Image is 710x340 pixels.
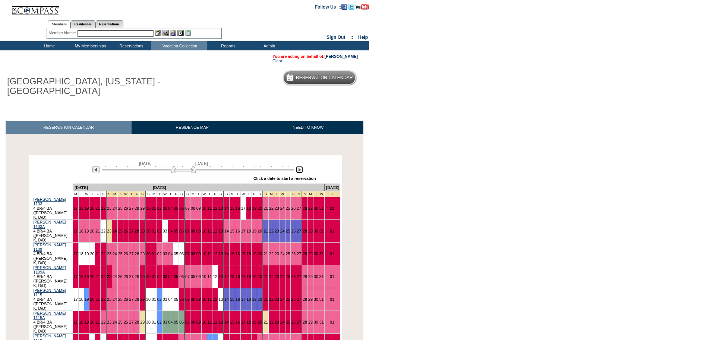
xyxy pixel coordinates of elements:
[140,206,145,210] a: 29
[218,252,223,256] a: 13
[79,320,83,324] a: 18
[202,274,206,279] a: 10
[90,252,94,256] a: 20
[356,4,369,9] a: Subscribe to our YouTube Channel
[286,252,290,256] a: 25
[124,297,128,302] a: 26
[95,252,100,256] a: 21
[90,320,94,324] a: 20
[140,229,145,233] a: 29
[85,297,89,302] a: 19
[196,320,201,324] a: 09
[258,320,262,324] a: 20
[95,320,100,324] a: 21
[272,59,282,63] a: Clear
[101,229,105,233] a: 22
[179,206,184,210] a: 06
[73,297,78,302] a: 17
[168,206,173,210] a: 04
[297,252,301,256] a: 27
[291,252,296,256] a: 26
[163,297,167,302] a: 03
[252,206,256,210] a: 19
[174,274,178,279] a: 05
[224,320,229,324] a: 14
[101,320,105,324] a: 22
[118,252,123,256] a: 25
[140,252,145,256] a: 29
[308,252,313,256] a: 29
[146,320,151,324] a: 30
[157,274,162,279] a: 02
[275,229,279,233] a: 23
[163,274,167,279] a: 03
[291,229,296,233] a: 26
[185,30,191,36] img: b_calculator.gif
[73,206,78,210] a: 17
[146,252,151,256] a: 30
[73,320,78,324] a: 17
[135,252,139,256] a: 28
[258,252,262,256] a: 20
[129,274,134,279] a: 27
[252,320,256,324] a: 19
[92,166,100,173] img: Previous
[90,297,94,302] a: 20
[213,206,217,210] a: 12
[174,320,178,324] a: 05
[168,229,173,233] a: 04
[191,274,195,279] a: 08
[241,320,246,324] a: 17
[168,274,173,279] a: 04
[34,265,66,274] a: [PERSON_NAME] 1109A
[73,252,78,256] a: 17
[218,320,223,324] a: 13
[185,206,190,210] a: 07
[247,274,251,279] a: 18
[308,297,313,302] a: 29
[140,297,145,302] a: 29
[34,311,66,320] a: [PERSON_NAME] 1115A
[213,274,217,279] a: 12
[95,297,100,302] a: 21
[196,206,201,210] a: 09
[170,30,176,36] img: Impersonate
[85,320,89,324] a: 19
[146,274,151,279] a: 30
[247,320,251,324] a: 18
[264,206,268,210] a: 21
[107,297,111,302] a: 23
[325,54,358,59] a: [PERSON_NAME]
[174,206,178,210] a: 05
[34,243,66,252] a: [PERSON_NAME] 1109
[241,274,246,279] a: 17
[208,229,212,233] a: 11
[308,229,313,233] a: 29
[146,297,151,302] a: 30
[247,252,251,256] a: 18
[132,121,253,134] a: RESIDENCE MAP
[135,297,139,302] a: 28
[124,320,128,324] a: 26
[129,320,134,324] a: 27
[152,252,156,256] a: 01
[202,229,206,233] a: 10
[264,274,268,279] a: 21
[275,297,279,302] a: 23
[341,4,347,10] img: Become our fan on Facebook
[191,229,195,233] a: 08
[253,121,363,134] a: NEED TO KNOW
[202,320,206,324] a: 10
[113,252,117,256] a: 24
[174,229,178,233] a: 05
[247,206,251,210] a: 18
[157,206,162,210] a: 02
[179,229,184,233] a: 06
[224,297,229,302] a: 14
[218,274,223,279] a: 13
[129,206,134,210] a: 27
[218,297,223,302] a: 13
[314,297,318,302] a: 30
[224,229,229,233] a: 14
[202,206,206,210] a: 10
